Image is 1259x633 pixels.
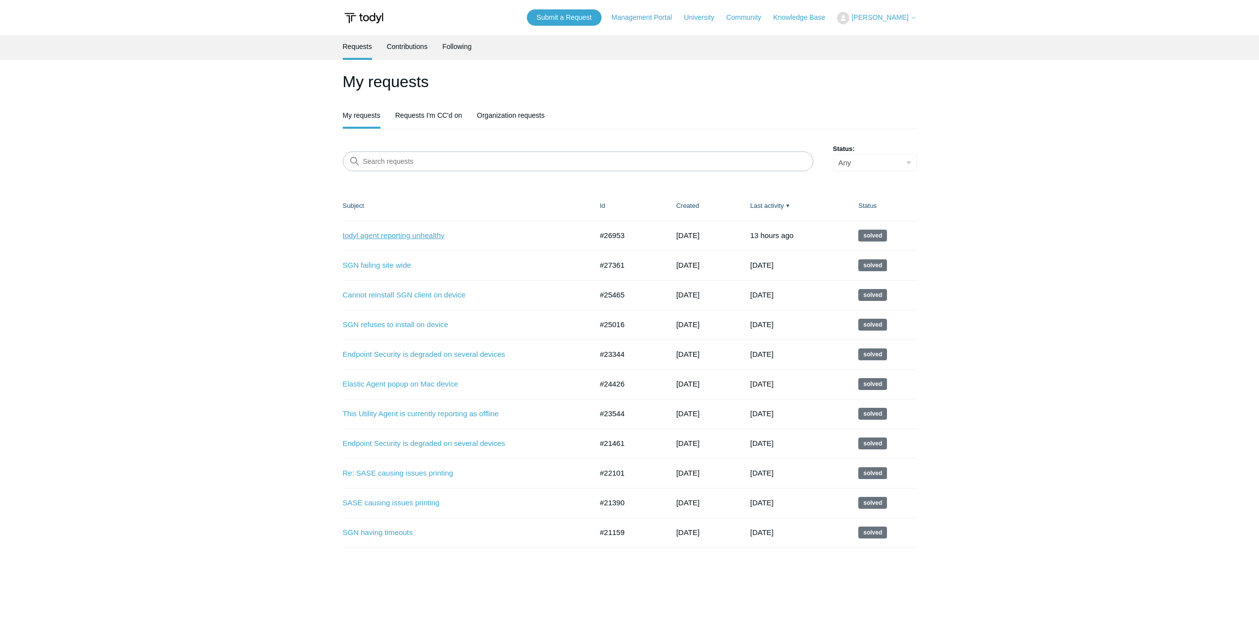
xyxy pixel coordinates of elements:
a: Knowledge Base [773,12,835,23]
time: 05/21/2025, 12:02 [750,380,774,388]
td: #23544 [590,399,666,429]
span: This request has been solved [858,378,887,390]
td: #23344 [590,340,666,369]
td: #25465 [590,280,666,310]
input: Search requests [343,151,813,171]
label: Status: [833,144,917,154]
time: 11/19/2024, 13:36 [676,439,699,447]
th: Id [590,191,666,221]
a: todyl agent reporting unhealthy [343,230,578,242]
time: 06/10/2025, 18:02 [750,320,774,329]
td: #26953 [590,221,666,250]
a: Last activity▼ [750,202,784,209]
span: This request has been solved [858,319,887,331]
a: My requests [343,104,380,127]
img: Todyl Support Center Help Center home page [343,9,385,27]
time: 05/21/2025, 15:53 [676,320,699,329]
time: 08/12/2025, 16:45 [676,261,699,269]
time: 09/16/2025, 21:01 [750,231,794,240]
time: 07/10/2025, 17:02 [750,291,774,299]
time: 12/03/2024, 13:03 [750,528,774,536]
span: ▼ [785,202,790,209]
td: #27361 [590,250,666,280]
time: 08/01/2025, 13:33 [676,231,699,240]
a: Submit a Request [527,9,602,26]
time: 06/12/2025, 15:45 [676,291,699,299]
time: 03/12/2025, 13:50 [676,409,699,418]
a: Contributions [387,35,428,58]
time: 11/14/2024, 11:47 [676,498,699,507]
a: Elastic Agent popup on Mac device [343,379,578,390]
time: 03/03/2025, 14:46 [676,350,699,358]
a: Cannot reinstall SGN client on device [343,290,578,301]
time: 01/26/2025, 20:01 [750,469,774,477]
a: University [684,12,724,23]
a: Re: SASE causing issues printing [343,468,578,479]
time: 12/27/2024, 13:20 [676,469,699,477]
button: [PERSON_NAME] [837,12,916,24]
a: Created [676,202,699,209]
a: Endpoint Security is degraded on several devices [343,349,578,360]
a: Organization requests [477,104,545,127]
a: SGN having timeouts [343,527,578,538]
a: SGN refuses to install on device [343,319,578,331]
span: This request has been solved [858,438,887,449]
time: 12/22/2024, 17:02 [750,498,774,507]
th: Status [848,191,916,221]
h1: My requests [343,70,917,94]
span: This request has been solved [858,348,887,360]
td: #21390 [590,488,666,518]
time: 11/04/2024, 13:33 [676,528,699,536]
a: Requests I'm CC'd on [395,104,462,127]
td: #25016 [590,310,666,340]
a: Following [442,35,471,58]
span: This request has been solved [858,289,887,301]
th: Subject [343,191,590,221]
td: #22101 [590,458,666,488]
time: 01/28/2025, 14:03 [750,439,774,447]
span: This request has been solved [858,527,887,538]
td: #21461 [590,429,666,458]
span: [PERSON_NAME] [851,13,908,21]
span: This request has been solved [858,467,887,479]
time: 08/29/2025, 11:02 [750,261,774,269]
a: SASE causing issues printing [343,497,578,509]
span: This request has been solved [858,230,887,242]
a: Management Portal [611,12,682,23]
span: This request has been solved [858,497,887,509]
a: Requests [343,35,372,58]
time: 04/23/2025, 16:04 [676,380,699,388]
a: Community [726,12,771,23]
td: #24426 [590,369,666,399]
td: #21159 [590,518,666,547]
a: This Utility Agent is currently reporting as offline [343,408,578,420]
a: SGN failing site wide [343,260,578,271]
time: 04/08/2025, 20:19 [750,409,774,418]
a: Endpoint Security is degraded on several devices [343,438,578,449]
span: This request has been solved [858,408,887,420]
time: 05/22/2025, 14:02 [750,350,774,358]
span: This request has been solved [858,259,887,271]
